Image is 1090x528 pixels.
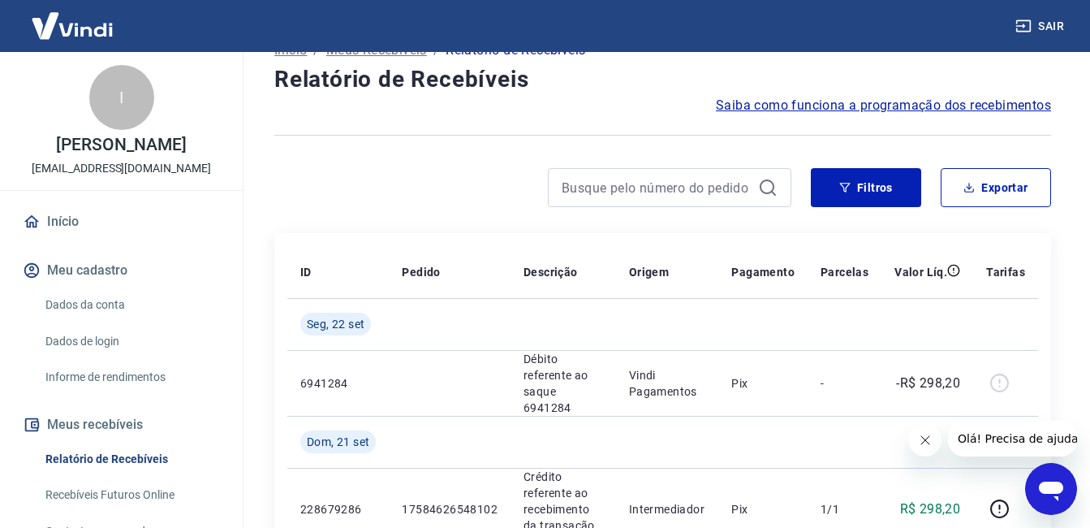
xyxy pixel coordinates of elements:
a: Início [19,204,223,240]
span: Olá! Precisa de ajuda? [10,11,136,24]
a: Dados da conta [39,288,223,322]
div: I [89,65,154,130]
p: 1/1 [821,501,868,517]
p: Pagamento [731,264,795,280]
p: ID [300,264,312,280]
p: Origem [629,264,669,280]
iframe: Fechar mensagem [909,424,941,457]
span: Dom, 21 set [307,434,369,450]
p: [PERSON_NAME] [56,136,186,154]
p: Débito referente ao saque 6941284 [523,351,603,416]
p: 228679286 [300,501,376,517]
p: Pix [731,501,795,517]
p: 17584626548102 [402,501,498,517]
img: Vindi [19,1,125,50]
button: Meu cadastro [19,253,223,288]
p: Pix [731,375,795,392]
p: R$ 298,20 [900,500,961,519]
p: Vindi Pagamentos [629,367,706,400]
iframe: Mensagem da empresa [948,421,1077,457]
p: Descrição [523,264,578,280]
p: Pedido [402,264,440,280]
p: Valor Líq. [894,264,947,280]
h4: Relatório de Recebíveis [274,63,1051,96]
button: Exportar [941,168,1051,207]
button: Filtros [811,168,921,207]
button: Sair [1012,11,1071,41]
a: Dados de login [39,325,223,358]
a: Saiba como funciona a programação dos recebimentos [716,96,1051,115]
p: [EMAIL_ADDRESS][DOMAIN_NAME] [32,160,211,177]
iframe: Botão para abrir a janela de mensagens [1025,463,1077,515]
p: - [821,375,868,392]
input: Busque pelo número do pedido [562,175,752,200]
p: 6941284 [300,375,376,392]
button: Meus recebíveis [19,407,223,443]
span: Seg, 22 set [307,316,364,332]
a: Informe de rendimentos [39,361,223,394]
a: Recebíveis Futuros Online [39,478,223,512]
a: Relatório de Recebíveis [39,443,223,476]
p: -R$ 298,20 [896,374,960,393]
p: Tarifas [986,264,1025,280]
p: Parcelas [821,264,868,280]
p: Intermediador [629,501,706,517]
